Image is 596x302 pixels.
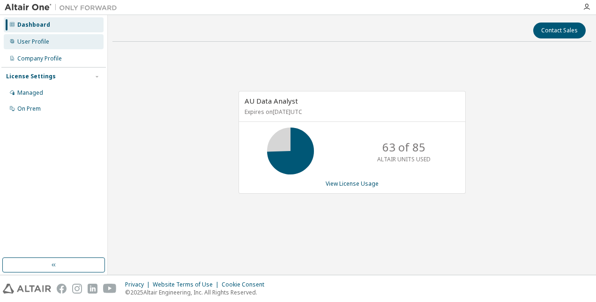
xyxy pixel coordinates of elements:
div: Company Profile [17,55,62,62]
a: View License Usage [326,180,379,188]
span: AU Data Analyst [245,96,298,106]
p: ALTAIR UNITS USED [377,155,431,163]
img: facebook.svg [57,284,67,294]
img: linkedin.svg [88,284,97,294]
div: Website Terms of Use [153,281,222,288]
p: Expires on [DATE] UTC [245,108,457,116]
div: Privacy [125,281,153,288]
div: Dashboard [17,21,50,29]
div: Managed [17,89,43,97]
p: 63 of 85 [382,139,425,155]
div: Cookie Consent [222,281,270,288]
button: Contact Sales [533,23,586,38]
img: youtube.svg [103,284,117,294]
div: User Profile [17,38,49,45]
div: License Settings [6,73,56,80]
p: © 2025 Altair Engineering, Inc. All Rights Reserved. [125,288,270,296]
img: altair_logo.svg [3,284,51,294]
img: instagram.svg [72,284,82,294]
img: Altair One [5,3,122,12]
div: On Prem [17,105,41,113]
